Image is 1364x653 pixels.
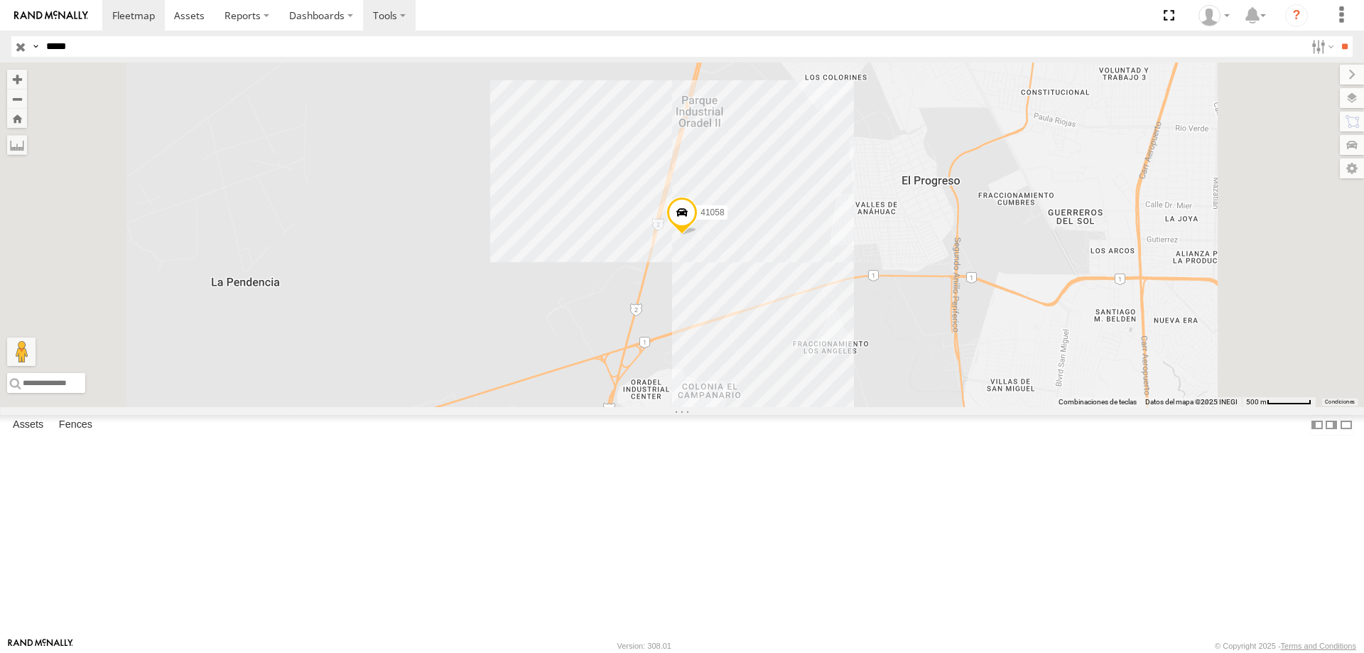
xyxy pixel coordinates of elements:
[6,415,50,435] label: Assets
[7,70,27,89] button: Zoom in
[1340,158,1364,178] label: Map Settings
[14,11,88,21] img: rand-logo.svg
[617,642,671,650] div: Version: 308.01
[1242,397,1316,407] button: Escala del mapa: 500 m por 59 píxeles
[1310,415,1324,436] label: Dock Summary Table to the Left
[7,338,36,366] button: Arrastra el hombrecito naranja al mapa para abrir Street View
[1145,398,1238,406] span: Datos del mapa ©2025 INEGI
[1246,398,1267,406] span: 500 m
[1193,5,1235,26] div: Juan Lopez
[7,135,27,155] label: Measure
[700,207,724,217] span: 41058
[7,109,27,128] button: Zoom Home
[1215,642,1356,650] div: © Copyright 2025 -
[30,36,41,57] label: Search Query
[8,639,73,653] a: Visit our Website
[1285,4,1308,27] i: ?
[7,89,27,109] button: Zoom out
[1325,399,1355,405] a: Condiciones (se abre en una nueva pestaña)
[1339,415,1353,436] label: Hide Summary Table
[1059,397,1137,407] button: Combinaciones de teclas
[52,415,99,435] label: Fences
[1281,642,1356,650] a: Terms and Conditions
[1306,36,1336,57] label: Search Filter Options
[1324,415,1338,436] label: Dock Summary Table to the Right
